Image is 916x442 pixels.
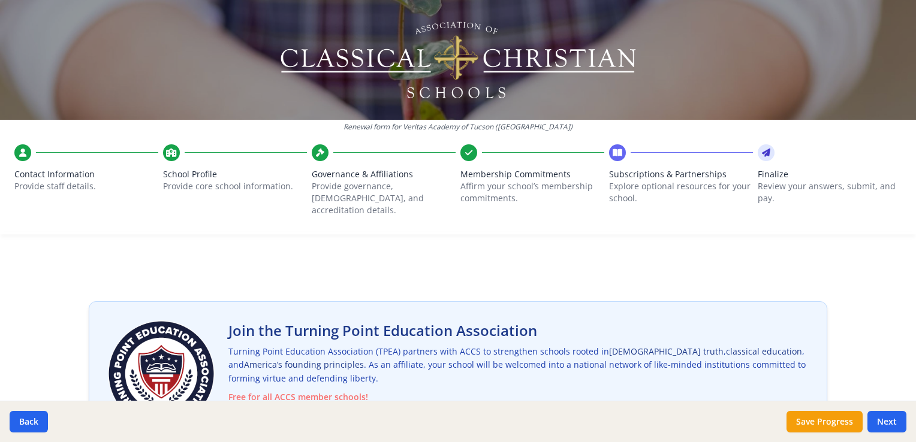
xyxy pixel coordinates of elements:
span: Subscriptions & Partnerships [609,168,753,180]
button: Save Progress [787,411,863,432]
button: Next [867,411,906,432]
span: classical education [726,346,802,357]
span: Contact Information [14,168,158,180]
p: Provide staff details. [14,180,158,192]
p: Explore optional resources for your school. [609,180,753,204]
p: Provide governance, [DEMOGRAPHIC_DATA], and accreditation details. [312,180,456,216]
p: Review your answers, submit, and pay. [758,180,902,204]
span: Governance & Affiliations [312,168,456,180]
span: [DEMOGRAPHIC_DATA] truth [609,346,724,357]
span: Membership Commitments [460,168,604,180]
button: Back [10,411,48,432]
p: Provide core school information. [163,180,307,192]
img: Turning Point Education Association Logo [104,316,219,431]
span: Finalize [758,168,902,180]
p: Turning Point Education Association (TPEA) partners with ACCS to strengthen schools rooted in , ,... [228,345,812,420]
span: America’s founding principles [244,359,364,370]
h2: Join the Turning Point Education Association [228,321,812,340]
span: Free for all ACCS member schools! [228,390,812,404]
p: Affirm your school’s membership commitments. [460,180,604,204]
img: Logo [279,18,638,102]
span: School Profile [163,168,307,180]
